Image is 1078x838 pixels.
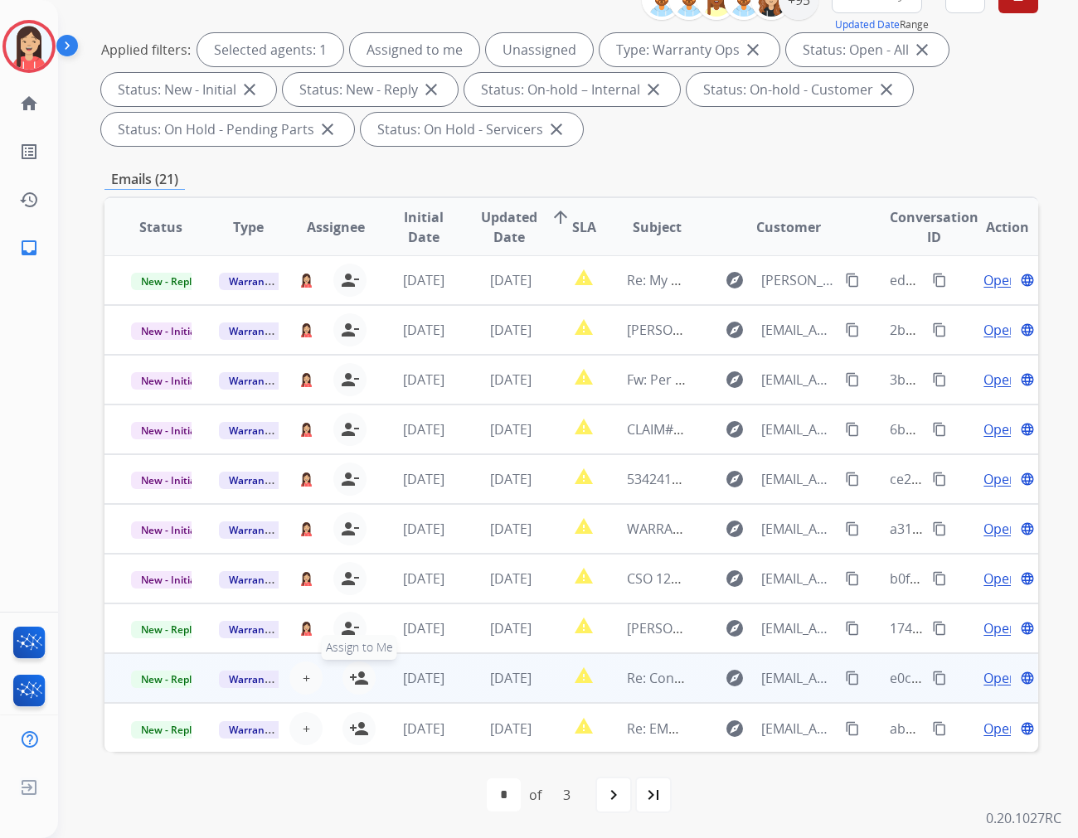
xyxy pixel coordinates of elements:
mat-icon: home [19,94,39,114]
mat-icon: content_copy [845,571,860,586]
mat-icon: close [546,119,566,139]
mat-icon: explore [725,668,745,688]
div: Status: Open - All [786,33,949,66]
span: Open [983,320,1017,340]
span: [EMAIL_ADDRESS][DOMAIN_NAME] [761,419,836,439]
mat-icon: person_add [349,719,369,739]
span: Warranty Ops [219,571,304,589]
span: Range [835,17,929,31]
mat-icon: explore [725,618,745,638]
mat-icon: person_remove [340,618,360,638]
span: Warranty Ops [219,721,304,739]
mat-icon: content_copy [845,422,860,437]
span: [EMAIL_ADDRESS][DOMAIN_NAME] [761,370,836,390]
span: Assignee [307,217,365,237]
span: Conversation ID [890,207,978,247]
span: SLA [572,217,596,237]
mat-icon: content_copy [932,571,947,586]
mat-icon: last_page [643,785,663,805]
span: 53424168-101D-4A4B-907A-277FB21D98C8, ORDER# 19213348 [627,470,1012,488]
div: Unassigned [486,33,593,66]
span: CLAIM# A026A415-7E87-48AA-8198-662C2D5E0672, ORDER# 19082475 [627,420,1061,438]
mat-icon: explore [725,370,745,390]
span: Warranty Ops [219,273,304,290]
mat-icon: person_remove [340,419,360,439]
span: [DATE] [490,719,532,738]
mat-icon: close [743,40,763,60]
span: [DATE] [403,619,444,637]
span: [DATE] [403,520,444,538]
div: Type: Warranty Ops [600,33,779,66]
span: Open [983,469,1017,489]
span: [DATE] [403,669,444,687]
span: New - Reply [131,721,206,739]
img: agent-avatar [299,273,313,288]
span: Warranty Ops [219,422,304,439]
span: Warranty Ops [219,621,304,638]
span: Open [983,370,1017,390]
mat-icon: content_copy [845,322,860,337]
span: Customer [756,217,821,237]
span: Open [983,419,1017,439]
span: [DATE] [490,371,532,389]
mat-icon: inbox [19,238,39,258]
span: [DATE] [403,569,444,588]
span: New - Initial [131,422,208,439]
mat-icon: report_problem [574,566,594,586]
div: Status: On Hold - Pending Parts [101,113,354,146]
div: Status: On-hold – Internal [464,73,680,106]
span: Warranty Ops [219,322,304,340]
img: agent-avatar [299,472,313,487]
span: Warranty Ops [219,521,304,539]
button: + [289,661,323,695]
mat-icon: content_copy [845,273,860,288]
button: Assign to Me [342,661,376,695]
mat-icon: report_problem [574,666,594,685]
span: Open [983,519,1017,539]
span: New - Reply [131,273,206,290]
mat-icon: close [240,80,260,99]
span: Open [983,270,1017,290]
mat-icon: content_copy [845,621,860,636]
mat-icon: content_copy [932,671,947,685]
mat-icon: history [19,190,39,210]
span: New - Initial [131,521,208,539]
span: Assign to Me [322,635,397,660]
mat-icon: language [1020,671,1035,685]
mat-icon: language [1020,422,1035,437]
mat-icon: explore [725,519,745,539]
span: Re: EMAIL received - 7a41837f-64a8-437e-853a-8543b1b8af81 [627,719,1004,738]
span: [PERSON_NAME] / 1400254460 [627,321,816,339]
div: Status: New - Initial [101,73,276,106]
mat-icon: content_copy [932,521,947,536]
mat-icon: report_problem [574,467,594,487]
mat-icon: person_remove [340,270,360,290]
mat-icon: content_copy [932,472,947,487]
mat-icon: arrow_upward [551,207,571,227]
span: New - Initial [131,472,208,489]
img: avatar [6,23,52,70]
mat-icon: person_remove [340,370,360,390]
button: Updated Date [835,18,900,31]
span: Fw: Per your request. [627,371,760,389]
mat-icon: close [912,40,932,60]
div: 3 [550,778,584,811]
mat-icon: explore [725,320,745,340]
span: New - Reply [131,621,206,638]
span: Subject [633,217,682,237]
mat-icon: language [1020,372,1035,387]
img: agent-avatar [299,621,313,636]
span: New - Initial [131,372,208,390]
img: agent-avatar [299,372,313,387]
mat-icon: content_copy [932,422,947,437]
span: [DATE] [490,520,532,538]
span: [EMAIL_ADDRESS][DOMAIN_NAME] [761,618,836,638]
span: New - Reply [131,671,206,688]
span: + [303,719,310,739]
mat-icon: close [318,119,337,139]
div: Status: On Hold - Servicers [361,113,583,146]
mat-icon: person_remove [340,320,360,340]
mat-icon: navigate_next [604,785,624,805]
span: [DATE] [403,371,444,389]
span: Type [233,217,264,237]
